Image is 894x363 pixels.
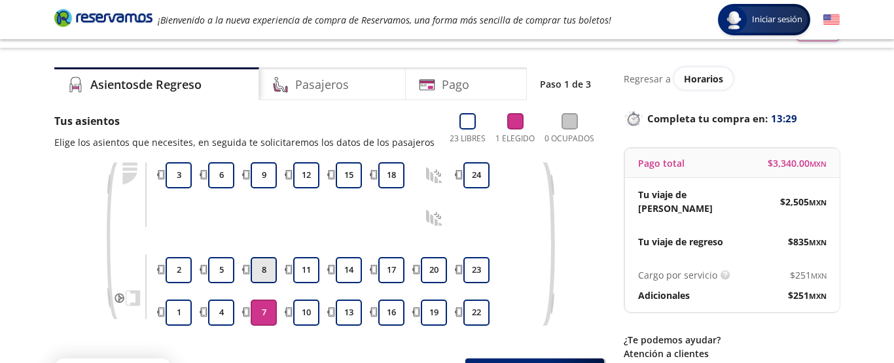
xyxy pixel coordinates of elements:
p: Atención a clientes [624,347,840,360]
div: Regresar a ver horarios [624,67,840,90]
button: English [823,12,840,28]
h4: Pago [442,76,469,94]
h4: Asientos de Regreso [90,76,202,94]
button: 10 [293,300,319,326]
p: Tu viaje de [PERSON_NAME] [638,188,732,215]
p: ¿Te podemos ayudar? [624,333,840,347]
p: Cargo por servicio [638,268,717,282]
i: Brand Logo [54,8,152,27]
button: 5 [208,257,234,283]
iframe: Messagebird Livechat Widget [818,287,881,350]
button: 17 [378,257,404,283]
p: Pago total [638,156,685,170]
button: 2 [166,257,192,283]
span: Iniciar sesión [747,13,808,26]
button: 13 [336,300,362,326]
p: Adicionales [638,288,690,302]
p: Tu viaje de regreso [638,235,723,249]
button: 1 [166,300,192,326]
button: 4 [208,300,234,326]
button: 14 [336,257,362,283]
p: 1 Elegido [495,133,535,145]
span: $ 2,505 [780,195,827,209]
span: $ 835 [788,235,827,249]
p: Paso 1 de 3 [540,77,591,91]
button: 8 [251,257,277,283]
a: Brand Logo [54,8,152,31]
button: 3 [166,162,192,188]
span: $ 251 [788,288,827,302]
button: 6 [208,162,234,188]
button: 22 [463,300,490,326]
span: Horarios [684,73,723,85]
p: Elige los asientos que necesites, en seguida te solicitaremos los datos de los pasajeros [54,135,435,149]
small: MXN [809,291,827,301]
small: MXN [811,271,827,281]
span: 13:29 [771,111,797,126]
button: 23 [463,257,490,283]
p: 23 Libres [450,133,486,145]
button: 19 [421,300,447,326]
button: 9 [251,162,277,188]
p: Regresar a [624,72,671,86]
button: 18 [378,162,404,188]
button: 12 [293,162,319,188]
small: MXN [809,198,827,207]
p: 0 Ocupados [545,133,594,145]
em: ¡Bienvenido a la nueva experiencia de compra de Reservamos, una forma más sencilla de comprar tus... [158,14,611,26]
small: MXN [809,237,827,247]
h4: Pasajeros [295,76,349,94]
p: Tus asientos [54,113,435,129]
small: MXN [810,159,827,169]
span: $ 251 [790,268,827,282]
span: $ 3,340.00 [768,156,827,170]
button: 15 [336,162,362,188]
button: 24 [463,162,490,188]
p: Completa tu compra en : [624,109,840,128]
button: 20 [421,257,447,283]
button: 16 [378,300,404,326]
button: 11 [293,257,319,283]
button: 7 [251,300,277,326]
